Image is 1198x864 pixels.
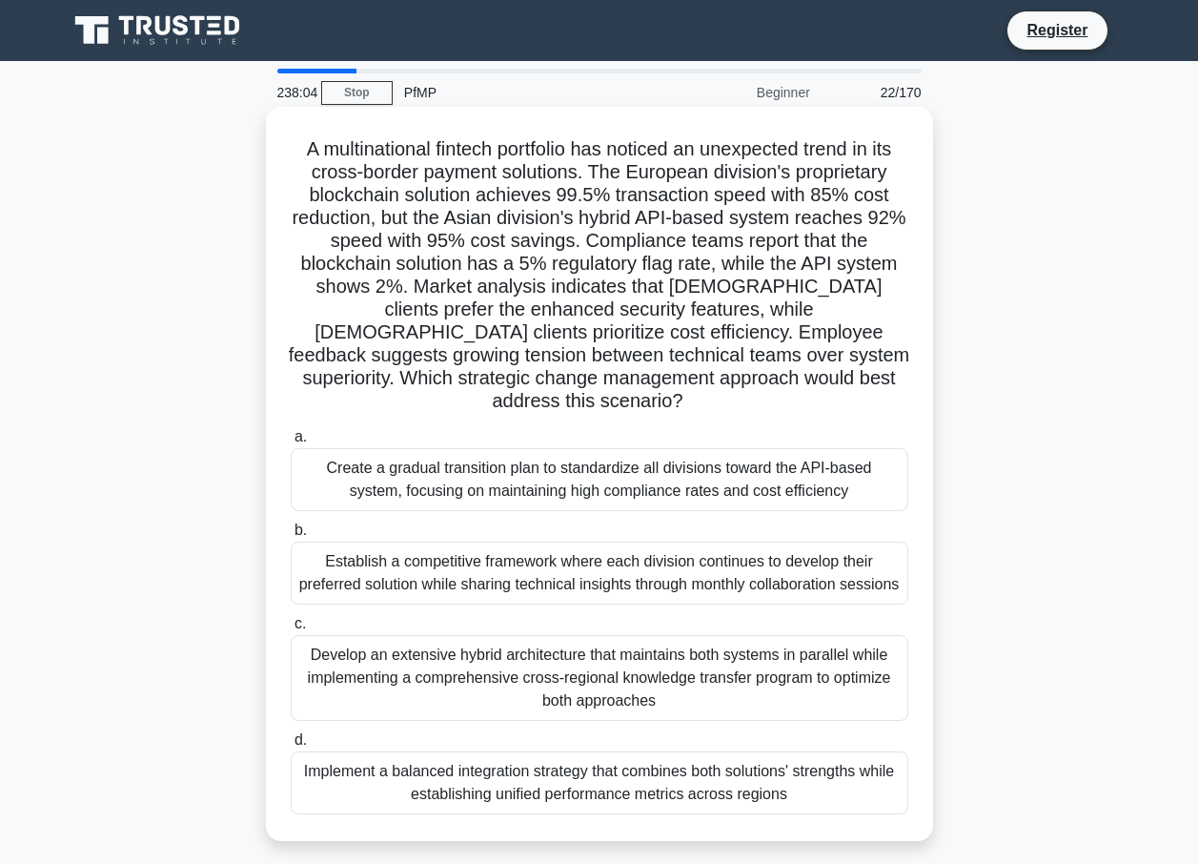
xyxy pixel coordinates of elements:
[291,751,908,814] div: Implement a balanced integration strategy that combines both solutions' strengths while establish...
[294,731,307,748] span: d.
[291,635,908,721] div: Develop an extensive hybrid architecture that maintains both systems in parallel while implementi...
[291,448,908,511] div: Create a gradual transition plan to standardize all divisions toward the API-based system, focusi...
[822,73,933,112] div: 22/170
[1015,18,1099,42] a: Register
[291,542,908,605] div: Establish a competitive framework where each division continues to develop their preferred soluti...
[321,81,393,105] a: Stop
[655,73,822,112] div: Beginner
[266,73,321,112] div: 238:04
[393,73,655,112] div: PfMP
[289,137,910,414] h5: A multinational fintech portfolio has noticed an unexpected trend in its cross-border payment sol...
[294,428,307,444] span: a.
[294,522,307,538] span: b.
[294,615,306,631] span: c.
